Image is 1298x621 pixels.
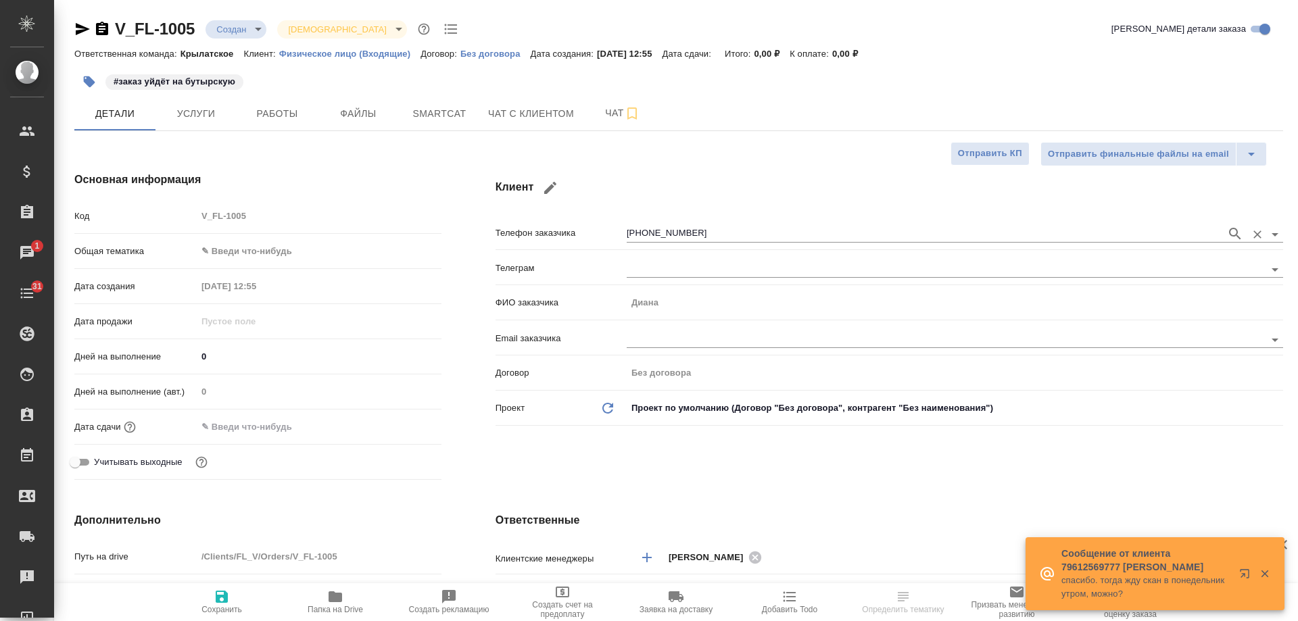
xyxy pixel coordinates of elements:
input: Пустое поле [197,276,315,296]
a: Физическое лицо (Входящие) [279,47,421,59]
span: Отправить КП [958,146,1022,162]
span: заказ уйдёт на бутырскую [104,75,245,86]
span: Призвать менеджера по развитию [968,600,1065,619]
button: Создан [212,24,250,35]
p: Дата сдачи [74,420,121,434]
button: Open [1266,330,1284,349]
p: Дата продажи [74,315,197,328]
p: Сообщение от клиента 79612569777 [PERSON_NAME] [1061,547,1230,574]
div: split button [1040,142,1267,166]
input: Пустое поле [197,547,441,566]
h4: Ответственные [496,512,1283,528]
p: Клиент: [243,49,279,59]
button: Призвать менеджера по развитию [960,583,1074,621]
span: Детали [82,105,147,122]
p: Дата создания: [531,49,597,59]
span: Создать счет на предоплату [514,600,611,619]
p: Код [74,209,197,223]
button: Создать счет на предоплату [506,583,619,621]
input: Пустое поле [197,312,315,331]
div: Создан [277,20,406,39]
svg: Подписаться [624,105,640,122]
a: 1 [3,236,51,270]
span: Услуги [164,105,229,122]
span: Файлы [326,105,391,122]
span: Работы [245,105,310,122]
span: Добавить Todo [762,605,817,614]
p: К оплате: [790,49,832,59]
span: Папка на Drive [308,605,363,614]
p: 0,00 ₽ [754,49,790,59]
button: Поиск [1225,224,1245,244]
button: Отправить финальные файлы на email [1040,142,1236,166]
span: [PERSON_NAME] детали заказа [1111,22,1246,36]
button: Добавить тэг [74,67,104,97]
button: Доп статусы указывают на важность/срочность заказа [415,20,433,38]
span: Сохранить [201,605,242,614]
a: Без договора [460,47,531,59]
span: Создать рекламацию [409,605,489,614]
p: Путь на drive [74,550,197,564]
input: Пустое поле [627,363,1283,382]
button: Создать рекламацию [392,583,506,621]
div: Создан [206,20,266,39]
div: ✎ Введи что-нибудь [201,245,425,258]
input: ✎ Введи что-нибудь [197,347,441,366]
button: Open [1266,260,1284,279]
span: Отправить финальные файлы на email [1048,147,1229,162]
p: Физическое лицо (Входящие) [279,49,421,59]
span: Smartcat [407,105,472,122]
button: Очистить [1248,225,1267,244]
p: спасибо. тогда жду скан в понедельник утром, можно? [1061,574,1230,601]
span: 31 [24,280,50,293]
div: ✎ Введи что-нибудь [197,240,441,263]
p: #заказ уйдёт на бутырскую [114,75,235,89]
p: Итого: [725,49,754,59]
a: 31 [3,276,51,310]
button: Отправить КП [951,142,1030,166]
p: [DATE] 12:55 [597,49,663,59]
span: Чат с клиентом [488,105,574,122]
p: ФИО заказчика [496,296,627,309]
button: Если добавить услуги и заполнить их объемом, то дата рассчитается автоматически [121,418,139,436]
span: Учитывать выходные [94,455,183,469]
div: Проект по умолчанию (Договор "Без договора", контрагент "Без наименования") [627,397,1283,420]
input: Пустое поле [197,206,441,226]
p: Клиентские менеджеры [496,552,627,566]
button: Сохранить [165,583,279,621]
input: ✎ Введи что-нибудь [197,582,441,601]
h4: Основная информация [74,172,441,188]
a: V_FL-1005 [115,20,195,38]
p: Дата сдачи: [663,49,715,59]
p: Без договора [460,49,531,59]
span: [PERSON_NAME] [669,551,752,564]
div: Крылатское [627,580,1283,603]
button: Open [1266,225,1284,244]
p: Проект [496,401,525,415]
input: Пустое поле [197,382,441,401]
input: ✎ Введи что-нибудь [197,417,315,437]
p: 0,00 ₽ [832,49,868,59]
button: Открыть в новой вкладке [1231,560,1264,593]
p: Email заказчика [496,332,627,345]
button: Папка на Drive [279,583,392,621]
p: Ответственная команда: [74,49,181,59]
button: [DEMOGRAPHIC_DATA] [284,24,390,35]
span: Заявка на доставку [640,605,713,614]
button: Скопировать ссылку для ЯМессенджера [74,21,91,37]
button: Закрыть [1251,568,1278,580]
h4: Дополнительно [74,512,441,528]
button: Выбери, если сб и вс нужно считать рабочими днями для выполнения заказа. [193,453,210,471]
button: Заявка на доставку [619,583,733,621]
span: Чат [590,105,655,122]
span: 1 [26,239,47,253]
p: Телеграм [496,262,627,275]
p: Крылатское [181,49,244,59]
p: Дней на выполнение (авт.) [74,385,197,399]
input: Пустое поле [627,293,1283,312]
p: Договор: [420,49,460,59]
p: Договор [496,366,627,380]
p: Дата создания [74,280,197,293]
div: [PERSON_NAME] [669,549,766,566]
p: Общая тематика [74,245,197,258]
